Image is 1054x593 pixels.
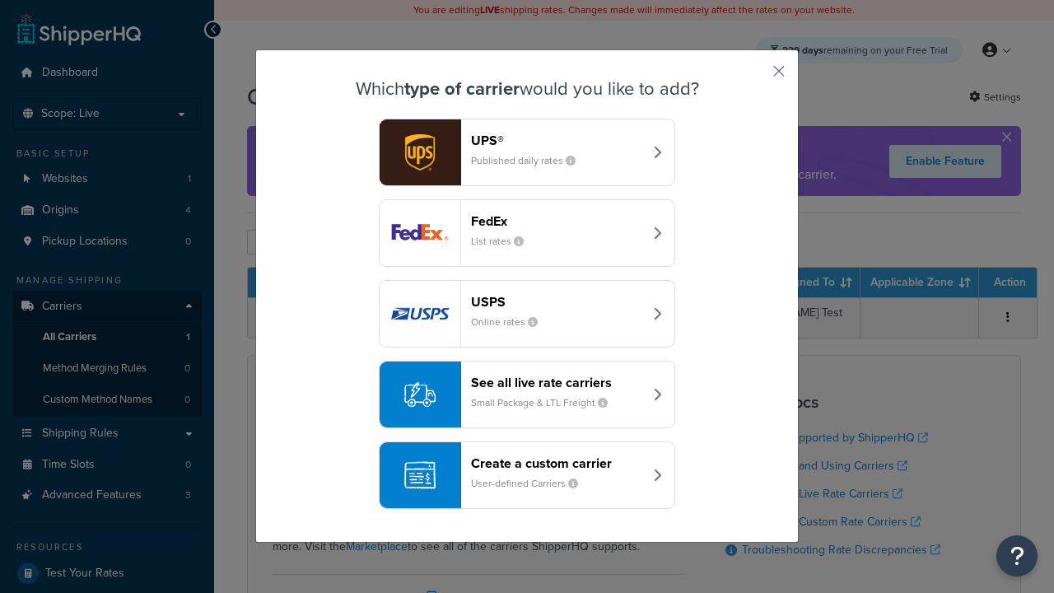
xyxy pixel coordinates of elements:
button: ups logoUPS®Published daily rates [379,119,675,186]
img: fedEx logo [380,200,460,266]
header: Create a custom carrier [471,455,643,471]
header: FedEx [471,213,643,229]
button: See all live rate carriersSmall Package & LTL Freight [379,361,675,428]
header: UPS® [471,133,643,148]
button: Open Resource Center [996,535,1038,577]
button: usps logoUSPSOnline rates [379,280,675,348]
button: fedEx logoFedExList rates [379,199,675,267]
small: Online rates [471,315,551,329]
small: List rates [471,234,537,249]
header: See all live rate carriers [471,375,643,390]
img: icon-carrier-liverate-becf4550.svg [404,379,436,410]
header: USPS [471,294,643,310]
small: Published daily rates [471,153,589,168]
img: ups logo [380,119,460,185]
h3: Which would you like to add? [297,79,757,99]
small: Small Package & LTL Freight [471,395,621,410]
img: usps logo [380,281,460,347]
small: User-defined Carriers [471,476,591,491]
button: Create a custom carrierUser-defined Carriers [379,441,675,509]
strong: type of carrier [404,75,520,102]
img: icon-carrier-custom-c93b8a24.svg [404,460,436,491]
